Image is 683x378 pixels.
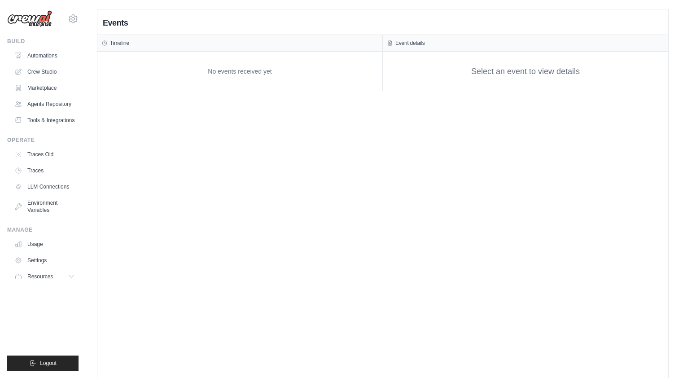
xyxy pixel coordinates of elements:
[471,66,580,78] div: Select an event to view details
[11,269,79,284] button: Resources
[7,356,79,371] button: Logout
[11,113,79,127] a: Tools & Integrations
[110,40,129,47] h3: Timeline
[11,180,79,194] a: LLM Connections
[395,40,425,47] h3: Event details
[103,17,128,29] h2: Events
[11,147,79,162] a: Traces Old
[11,196,79,217] a: Environment Variables
[102,56,378,87] div: No events received yet
[11,97,79,111] a: Agents Repository
[7,10,52,27] img: Logo
[11,163,79,178] a: Traces
[11,65,79,79] a: Crew Studio
[27,273,53,280] span: Resources
[11,253,79,268] a: Settings
[40,360,57,367] span: Logout
[7,226,79,233] div: Manage
[7,136,79,144] div: Operate
[7,38,79,45] div: Build
[11,48,79,63] a: Automations
[11,81,79,95] a: Marketplace
[11,237,79,251] a: Usage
